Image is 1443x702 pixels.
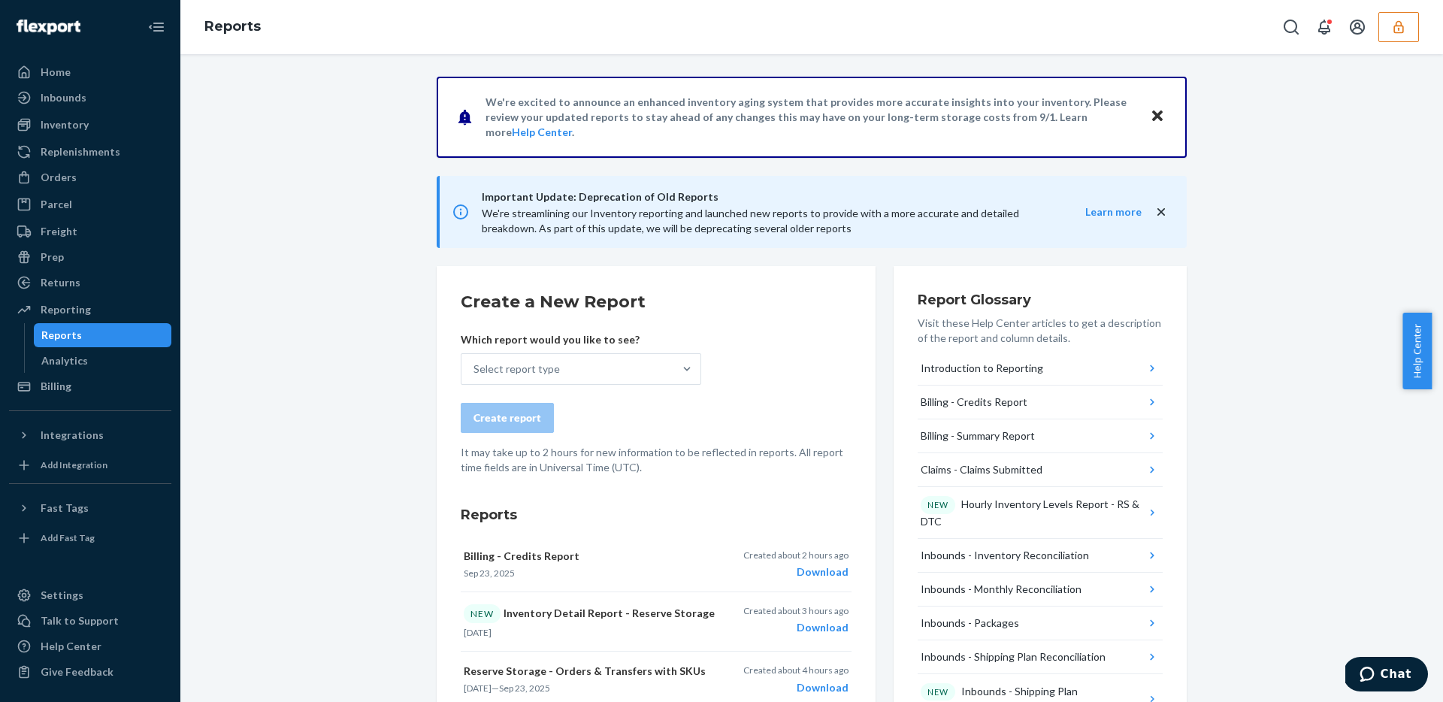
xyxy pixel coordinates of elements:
[464,682,718,694] p: —
[204,18,261,35] a: Reports
[499,682,550,694] time: Sep 23, 2025
[34,323,172,347] a: Reports
[461,403,554,433] button: Create report
[482,188,1055,206] span: Important Update: Deprecation of Old Reports
[9,423,171,447] button: Integrations
[9,113,171,137] a: Inventory
[921,361,1043,376] div: Introduction to Reporting
[743,564,849,579] div: Download
[918,539,1163,573] button: Inbounds - Inventory Reconciliation
[921,616,1019,631] div: Inbounds - Packages
[9,609,171,633] button: Talk to Support
[921,582,1081,597] div: Inbounds - Monthly Reconciliation
[482,207,1019,235] span: We're streamlining our Inventory reporting and launched new reports to provide with a more accura...
[9,526,171,550] a: Add Fast Tag
[41,250,64,265] div: Prep
[464,604,501,623] div: NEW
[41,197,72,212] div: Parcel
[9,140,171,164] a: Replenishments
[743,620,849,635] div: Download
[41,353,88,368] div: Analytics
[34,349,172,373] a: Analytics
[41,379,71,394] div: Billing
[918,487,1163,539] button: NEWHourly Inventory Levels Report - RS & DTC
[921,548,1089,563] div: Inbounds - Inventory Reconciliation
[1402,313,1432,389] span: Help Center
[9,245,171,269] a: Prep
[9,660,171,684] button: Give Feedback
[41,664,113,679] div: Give Feedback
[1148,106,1167,128] button: Close
[17,20,80,35] img: Flexport logo
[1276,12,1306,42] button: Open Search Box
[1055,204,1142,219] button: Learn more
[473,362,560,377] div: Select report type
[41,224,77,239] div: Freight
[41,458,107,471] div: Add Integration
[9,219,171,244] a: Freight
[461,290,852,314] h2: Create a New Report
[461,537,852,592] button: Billing - Credits ReportSep 23, 2025Created about 2 hours agoDownload
[9,583,171,607] a: Settings
[41,302,91,317] div: Reporting
[41,65,71,80] div: Home
[41,117,89,132] div: Inventory
[9,165,171,189] a: Orders
[921,395,1027,410] div: Billing - Credits Report
[918,316,1163,346] p: Visit these Help Center articles to get a description of the report and column details.
[9,453,171,477] a: Add Integration
[461,592,852,652] button: NEWInventory Detail Report - Reserve Storage[DATE]Created about 3 hours agoDownload
[41,613,119,628] div: Talk to Support
[927,686,948,698] p: NEW
[1345,657,1428,694] iframe: Opens a widget where you can chat to one of our agents
[918,386,1163,419] button: Billing - Credits Report
[743,604,849,617] p: Created about 3 hours ago
[9,374,171,398] a: Billing
[464,682,492,694] time: [DATE]
[464,604,718,623] p: Inventory Detail Report - Reserve Storage
[743,680,849,695] div: Download
[9,86,171,110] a: Inbounds
[41,501,89,516] div: Fast Tags
[9,634,171,658] a: Help Center
[41,588,83,603] div: Settings
[464,664,718,679] p: Reserve Storage - Orders & Transfers with SKUs
[918,640,1163,674] button: Inbounds - Shipping Plan Reconciliation
[918,573,1163,607] button: Inbounds - Monthly Reconciliation
[41,531,95,544] div: Add Fast Tag
[41,144,120,159] div: Replenishments
[464,627,492,638] time: [DATE]
[743,664,849,676] p: Created about 4 hours ago
[41,428,104,443] div: Integrations
[921,649,1106,664] div: Inbounds - Shipping Plan Reconciliation
[1154,204,1169,220] button: close
[41,275,80,290] div: Returns
[743,549,849,561] p: Created about 2 hours ago
[921,428,1035,443] div: Billing - Summary Report
[473,410,541,425] div: Create report
[486,95,1136,140] p: We're excited to announce an enhanced inventory aging system that provides more accurate insights...
[9,60,171,84] a: Home
[461,505,852,525] h3: Reports
[918,607,1163,640] button: Inbounds - Packages
[918,419,1163,453] button: Billing - Summary Report
[512,126,572,138] a: Help Center
[1342,12,1372,42] button: Open account menu
[141,12,171,42] button: Close Navigation
[192,5,273,49] ol: breadcrumbs
[9,271,171,295] a: Returns
[918,352,1163,386] button: Introduction to Reporting
[918,290,1163,310] h3: Report Glossary
[9,298,171,322] a: Reporting
[41,90,86,105] div: Inbounds
[921,462,1042,477] div: Claims - Claims Submitted
[41,328,82,343] div: Reports
[464,549,718,564] p: Billing - Credits Report
[41,170,77,185] div: Orders
[464,567,515,579] time: Sep 23, 2025
[461,445,852,475] p: It may take up to 2 hours for new information to be reflected in reports. All report time fields ...
[9,192,171,216] a: Parcel
[921,496,1145,529] div: Hourly Inventory Levels Report - RS & DTC
[461,332,701,347] p: Which report would you like to see?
